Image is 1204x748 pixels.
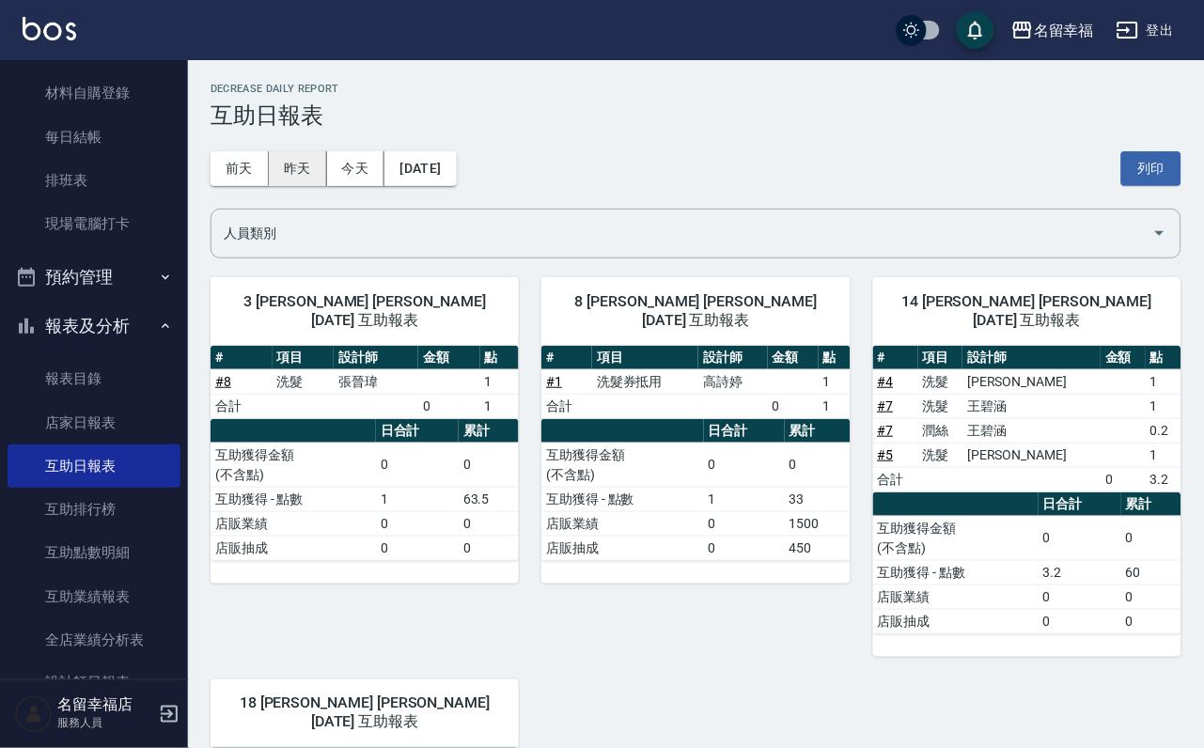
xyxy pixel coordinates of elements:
[785,443,851,487] td: 0
[873,492,1181,634] table: a dense table
[8,444,180,488] a: 互助日報表
[592,369,698,394] td: 洗髮券抵用
[8,116,180,159] a: 每日結帳
[541,419,850,561] table: a dense table
[8,71,180,115] a: 材料自購登錄
[418,394,480,418] td: 0
[819,369,851,394] td: 1
[541,346,850,419] table: a dense table
[273,369,335,394] td: 洗髮
[8,531,180,574] a: 互助點數明細
[704,511,785,536] td: 0
[8,618,180,662] a: 全店業績分析表
[878,423,894,438] a: #7
[704,536,785,560] td: 0
[480,346,520,370] th: 點
[962,346,1101,370] th: 設計師
[215,374,231,389] a: #8
[1146,418,1181,443] td: 0.2
[211,346,273,370] th: #
[219,217,1145,250] input: 人員名稱
[459,443,519,487] td: 0
[541,487,703,511] td: 互助獲得 - 點數
[418,346,480,370] th: 金額
[541,346,592,370] th: #
[541,536,703,560] td: 店販抽成
[8,401,180,444] a: 店家日報表
[211,443,376,487] td: 互助獲得金額 (不含點)
[211,83,1181,95] h2: Decrease Daily Report
[1146,369,1181,394] td: 1
[8,662,180,705] a: 設計師日報表
[8,302,180,351] button: 報表及分析
[211,511,376,536] td: 店販業績
[704,419,785,444] th: 日合計
[376,487,459,511] td: 1
[768,394,819,418] td: 0
[878,447,894,462] a: #5
[8,202,180,245] a: 現場電腦打卡
[1121,560,1181,584] td: 60
[1101,346,1146,370] th: 金額
[541,443,703,487] td: 互助獲得金額 (不含點)
[57,715,153,732] p: 服務人員
[768,346,819,370] th: 金額
[269,151,327,186] button: 昨天
[918,443,963,467] td: 洗髮
[23,17,76,40] img: Logo
[1109,13,1181,48] button: 登出
[918,394,963,418] td: 洗髮
[211,102,1181,129] h3: 互助日報表
[704,487,785,511] td: 1
[873,609,1039,633] td: 店販抽成
[1039,560,1121,584] td: 3.2
[1146,394,1181,418] td: 1
[334,346,418,370] th: 設計師
[459,419,519,444] th: 累計
[1121,151,1181,186] button: 列印
[957,11,994,49] button: save
[233,292,496,330] span: 3 [PERSON_NAME] [PERSON_NAME] [DATE] 互助報表
[785,419,851,444] th: 累計
[962,394,1101,418] td: 王碧涵
[962,443,1101,467] td: [PERSON_NAME]
[1004,11,1102,50] button: 名留幸福
[8,357,180,400] a: 報表目錄
[57,696,153,715] h5: 名留幸福店
[819,394,851,418] td: 1
[541,511,703,536] td: 店販業績
[233,694,496,732] span: 18 [PERSON_NAME] [PERSON_NAME] [DATE] 互助報表
[1146,443,1181,467] td: 1
[211,394,273,418] td: 合計
[8,253,180,302] button: 預約管理
[896,292,1159,330] span: 14 [PERSON_NAME] [PERSON_NAME] [DATE] 互助報表
[1121,516,1181,560] td: 0
[873,584,1039,609] td: 店販業績
[873,346,1181,492] table: a dense table
[1101,467,1146,491] td: 0
[8,488,180,531] a: 互助排行榜
[1039,609,1121,633] td: 0
[1039,516,1121,560] td: 0
[878,398,894,413] a: #7
[376,419,459,444] th: 日合計
[211,419,519,561] table: a dense table
[592,346,698,370] th: 項目
[1146,346,1181,370] th: 點
[873,516,1039,560] td: 互助獲得金額 (不含點)
[785,536,851,560] td: 450
[564,292,827,330] span: 8 [PERSON_NAME] [PERSON_NAME] [DATE] 互助報表
[376,536,459,560] td: 0
[698,369,768,394] td: 高詩婷
[459,536,519,560] td: 0
[480,369,520,394] td: 1
[962,369,1101,394] td: [PERSON_NAME]
[376,511,459,536] td: 0
[480,394,520,418] td: 1
[211,151,269,186] button: 前天
[8,159,180,202] a: 排班表
[15,695,53,733] img: Person
[541,394,592,418] td: 合計
[1145,218,1175,248] button: Open
[1121,609,1181,633] td: 0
